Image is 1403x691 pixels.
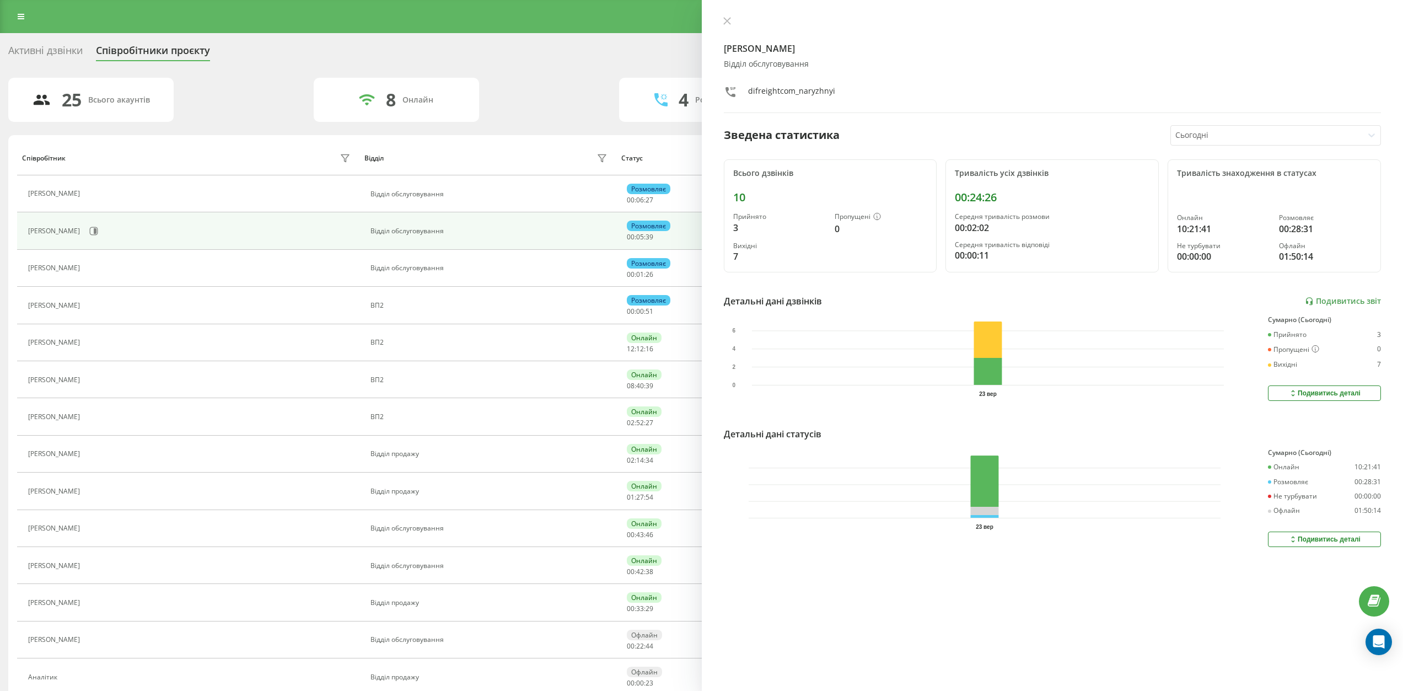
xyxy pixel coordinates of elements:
div: Розмовляє [627,258,670,269]
span: 29 [646,604,653,613]
span: 12 [627,344,635,353]
span: 12 [636,344,644,353]
div: Середня тривалість відповіді [955,241,1149,249]
div: ВП2 [370,339,610,346]
div: Офлайн [1268,507,1300,515]
span: 46 [646,530,653,539]
div: 10:21:41 [1177,222,1270,235]
div: : : [627,233,653,241]
div: : : [627,271,653,278]
span: 06 [636,195,644,205]
div: Open Intercom Messenger [1366,629,1392,655]
div: Офлайн [627,667,662,677]
div: Зведена статистика [724,127,840,143]
span: 02 [627,456,635,465]
text: 4 [732,346,735,352]
span: 00 [636,678,644,688]
span: 52 [636,418,644,427]
div: Відділ продажу [370,450,610,458]
div: Офлайн [627,630,662,640]
div: Вихідні [733,242,826,250]
div: Розмовляє [627,295,670,306]
div: 8 [386,89,396,110]
span: 43 [636,530,644,539]
span: 54 [646,492,653,502]
div: Розмовляє [1268,478,1308,486]
text: 23 вер [979,391,997,397]
span: 39 [646,232,653,242]
div: : : [627,605,653,613]
div: : : [627,382,653,390]
div: Розмовляє [1279,214,1372,222]
div: [PERSON_NAME] [28,562,83,570]
div: 25 [62,89,82,110]
button: Подивитись деталі [1268,532,1381,547]
span: 00 [627,567,635,576]
div: : : [627,494,653,501]
div: Прийнято [1268,331,1307,339]
span: 51 [646,307,653,316]
div: Розмовляє [627,221,670,231]
span: 27 [646,195,653,205]
div: Вихідні [1268,361,1297,368]
span: 00 [627,678,635,688]
div: 7 [1377,361,1381,368]
div: Онлайн [1177,214,1270,222]
div: 10:21:41 [1354,463,1381,471]
div: [PERSON_NAME] [28,227,83,235]
span: 14 [636,456,644,465]
div: [PERSON_NAME] [28,264,83,272]
span: 39 [646,381,653,390]
div: 00:00:11 [955,249,1149,262]
div: Онлайн [627,518,662,529]
div: Відділ [364,154,384,162]
div: : : [627,531,653,539]
span: 26 [646,270,653,279]
div: Не турбувати [1177,242,1270,250]
div: Онлайн [627,444,662,454]
div: Тривалість усіх дзвінків [955,169,1149,178]
text: 2 [732,364,735,370]
div: Відділ обслуговування [724,60,1382,69]
div: 10 [733,191,928,204]
div: Онлайн [627,555,662,566]
span: 00 [627,604,635,613]
div: 4 [679,89,689,110]
div: difreightcom_naryzhnyi [748,85,835,101]
div: Всього акаунтів [88,95,150,105]
div: Детальні дані дзвінків [724,294,822,308]
div: Онлайн [627,406,662,417]
div: Онлайн [627,481,662,491]
span: 01 [636,270,644,279]
div: Середня тривалість розмови [955,213,1149,221]
div: [PERSON_NAME] [28,636,83,644]
div: [PERSON_NAME] [28,524,83,532]
span: 00 [627,232,635,242]
text: 23 вер [976,524,993,530]
span: 34 [646,456,653,465]
div: 00:00:00 [1177,250,1270,263]
div: : : [627,196,653,204]
span: 08 [627,381,635,390]
div: 00:28:31 [1354,478,1381,486]
span: 40 [636,381,644,390]
div: [PERSON_NAME] [28,450,83,458]
span: 23 [646,678,653,688]
div: [PERSON_NAME] [28,488,83,495]
div: Відділ обслуговування [370,524,610,532]
div: Всього дзвінків [733,169,928,178]
button: Подивитись деталі [1268,385,1381,401]
span: 42 [636,567,644,576]
span: 22 [636,641,644,651]
div: Офлайн [1279,242,1372,250]
div: Відділ обслуговування [370,562,610,570]
div: Онлайн [1268,463,1299,471]
span: 27 [636,492,644,502]
div: Відділ обслуговування [370,190,610,198]
div: Аналітик [28,673,60,681]
div: Відділ обслуговування [370,264,610,272]
div: 00:24:26 [955,191,1149,204]
span: 00 [627,195,635,205]
div: [PERSON_NAME] [28,376,83,384]
div: Статус [621,154,643,162]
